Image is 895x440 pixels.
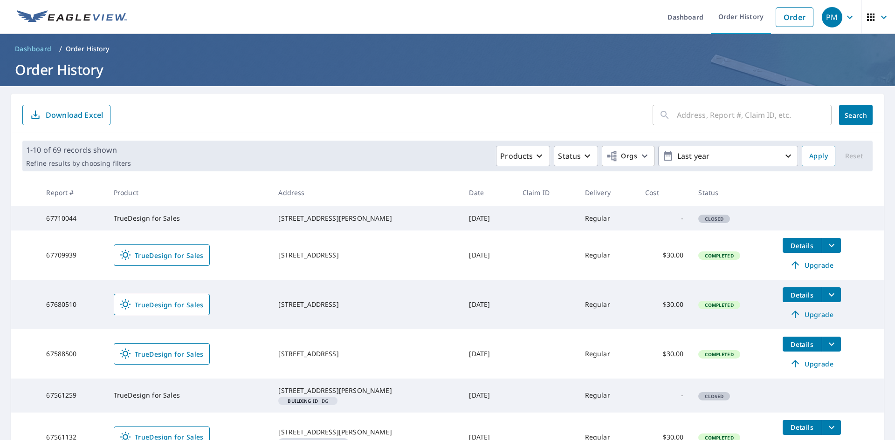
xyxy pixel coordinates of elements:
a: TrueDesign for Sales [114,294,210,315]
th: Report # [39,179,106,206]
td: Regular [578,230,638,280]
a: Upgrade [783,257,841,272]
button: filesDropdownBtn-67709939 [822,238,841,253]
a: Dashboard [11,41,55,56]
td: [DATE] [461,206,515,230]
span: Apply [809,150,828,162]
p: 1-10 of 69 records shown [26,144,131,156]
span: Closed [699,216,729,222]
a: Upgrade [783,307,841,322]
td: Regular [578,280,638,329]
a: Upgrade [783,356,841,371]
span: Completed [699,252,739,259]
span: TrueDesign for Sales [120,250,204,261]
th: Claim ID [515,179,578,206]
button: detailsBtn-67588500 [783,337,822,352]
p: Refine results by choosing filters [26,159,131,168]
span: Upgrade [788,259,835,271]
nav: breadcrumb [11,41,884,56]
span: DG [282,399,334,403]
span: Details [788,291,816,299]
span: Details [788,241,816,250]
span: Search [847,111,865,120]
em: Building ID [288,399,318,403]
td: [DATE] [461,230,515,280]
span: TrueDesign for Sales [120,348,204,359]
td: [DATE] [461,280,515,329]
button: Search [839,105,873,125]
button: Download Excel [22,105,110,125]
p: Download Excel [46,110,103,120]
h1: Order History [11,60,884,79]
button: Orgs [602,146,654,166]
td: Regular [578,329,638,379]
th: Delivery [578,179,638,206]
span: Completed [699,302,739,308]
input: Address, Report #, Claim ID, etc. [677,102,832,128]
span: Orgs [606,150,637,162]
span: Closed [699,393,729,399]
button: Products [496,146,550,166]
span: Completed [699,351,739,358]
span: Dashboard [15,44,52,54]
td: 67561259 [39,379,106,412]
td: $30.00 [638,280,691,329]
div: [STREET_ADDRESS] [278,250,454,260]
div: [STREET_ADDRESS][PERSON_NAME] [278,214,454,223]
button: filesDropdownBtn-67588500 [822,337,841,352]
button: filesDropdownBtn-67561132 [822,420,841,435]
td: TrueDesign for Sales [106,379,271,412]
li: / [59,43,62,54]
a: TrueDesign for Sales [114,343,210,365]
div: [STREET_ADDRESS][PERSON_NAME] [278,427,454,437]
td: Regular [578,379,638,412]
th: Address [271,179,461,206]
td: Regular [578,206,638,230]
p: Last year [674,148,783,164]
th: Status [691,179,775,206]
div: PM [822,7,842,27]
span: Upgrade [788,309,835,320]
button: detailsBtn-67709939 [783,238,822,253]
a: Order [776,7,813,27]
p: Order History [66,44,110,54]
td: TrueDesign for Sales [106,206,271,230]
td: 67588500 [39,329,106,379]
td: $30.00 [638,329,691,379]
div: [STREET_ADDRESS] [278,349,454,359]
td: 67710044 [39,206,106,230]
td: 67680510 [39,280,106,329]
span: Upgrade [788,358,835,369]
button: filesDropdownBtn-67680510 [822,287,841,302]
div: [STREET_ADDRESS] [278,300,454,309]
button: Last year [658,146,798,166]
td: - [638,206,691,230]
td: [DATE] [461,379,515,412]
p: Status [558,150,581,162]
span: TrueDesign for Sales [120,299,204,310]
td: [DATE] [461,329,515,379]
th: Product [106,179,271,206]
th: Date [461,179,515,206]
a: TrueDesign for Sales [114,244,210,266]
button: Status [554,146,598,166]
button: detailsBtn-67680510 [783,287,822,302]
button: Apply [802,146,835,166]
th: Cost [638,179,691,206]
td: 67709939 [39,230,106,280]
p: Products [500,150,533,162]
span: Details [788,340,816,349]
button: detailsBtn-67561132 [783,420,822,435]
td: - [638,379,691,412]
div: [STREET_ADDRESS][PERSON_NAME] [278,386,454,395]
img: EV Logo [17,10,127,24]
span: Details [788,423,816,432]
td: $30.00 [638,230,691,280]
